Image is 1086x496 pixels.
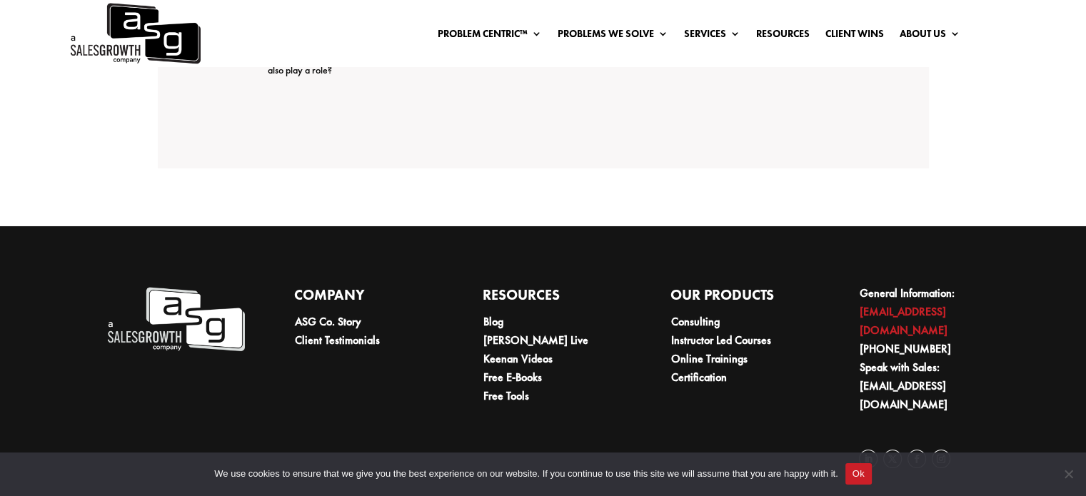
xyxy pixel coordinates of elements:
a: Follow on LinkedIn [859,450,878,468]
a: Consulting [671,314,720,329]
a: ASG Co. Story [295,314,361,329]
a: [PERSON_NAME] Live [483,333,588,348]
span: We use cookies to ensure that we give you the best experience on our website. If you continue to ... [214,467,838,481]
h4: Resources [483,284,622,313]
a: Resources [756,29,810,44]
a: Instructor Led Courses [671,333,771,348]
a: About Us [900,29,960,44]
a: Free Tools [483,388,529,403]
a: Client Testimonials [295,333,380,348]
img: A Sales Growth Company [106,284,245,355]
li: General Information: [860,284,998,340]
a: Follow on X [883,450,902,468]
a: [PHONE_NUMBER] [860,341,951,356]
a: Online Trainings [671,351,748,366]
h4: Company [294,284,433,313]
button: Ok [845,463,872,485]
span: No [1061,467,1075,481]
a: Problems We Solve [558,29,668,44]
a: Client Wins [825,29,884,44]
h4: Our Products [670,284,810,313]
a: Services [684,29,740,44]
li: Speak with Sales: [860,358,998,414]
a: Certification [671,370,727,385]
a: Free E-Books [483,370,542,385]
a: [EMAIL_ADDRESS][DOMAIN_NAME] [860,304,947,338]
a: Follow on Facebook [907,450,926,468]
a: [EMAIL_ADDRESS][DOMAIN_NAME] [860,378,947,412]
a: Follow on Instagram [932,450,950,468]
a: Blog [483,314,503,329]
a: Problem Centric™ [438,29,542,44]
a: Keenan Videos [483,351,553,366]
